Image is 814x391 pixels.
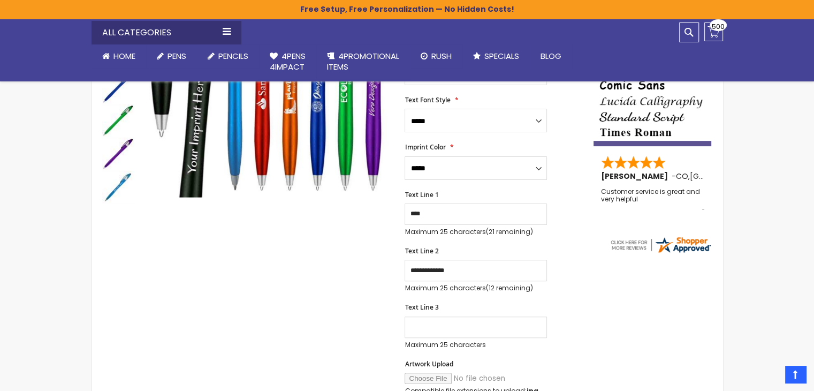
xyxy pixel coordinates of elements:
span: 4PROMOTIONAL ITEMS [327,50,399,72]
div: TouchWrite Query Stylus Pen [102,103,135,137]
a: Rush [410,44,462,68]
img: TouchWrite Query Stylus Pen [102,71,134,103]
span: Artwork Upload [405,359,453,369]
img: 4pens.com widget logo [609,235,712,254]
span: Imprint Color [405,142,445,152]
div: TouchWrite Query Stylus Pen [102,70,135,103]
img: TouchWrite Query Stylus Pen [102,171,134,203]
span: 4Pens 4impact [270,50,306,72]
span: Text Font Style [405,95,450,104]
span: Home [113,50,135,62]
span: Rush [431,50,452,62]
span: (12 remaining) [485,283,532,292]
span: Text Line 3 [405,303,438,312]
span: (21 remaining) [485,227,532,236]
a: Top [785,366,806,383]
span: CO [676,171,688,182]
a: 4Pens4impact [259,44,316,79]
span: [PERSON_NAME] [601,171,672,182]
img: TouchWrite Query Stylus Pen [102,138,134,170]
span: [GEOGRAPHIC_DATA] [690,171,769,182]
img: font-personalization-examples [594,43,711,146]
p: Maximum 25 characters [405,284,547,292]
a: Pens [146,44,197,68]
span: Pens [168,50,186,62]
span: Specials [484,50,519,62]
a: Blog [530,44,572,68]
span: Pencils [218,50,248,62]
span: Text Line 2 [405,246,438,255]
a: Specials [462,44,530,68]
div: All Categories [92,21,241,44]
p: Maximum 25 characters [405,228,547,236]
a: Home [92,44,146,68]
a: Pencils [197,44,259,68]
div: TouchWrite Query Stylus Pen [102,170,134,203]
div: TouchWrite Query Stylus Pen [102,137,135,170]
a: 4pens.com certificate URL [609,247,712,257]
span: Text Line 1 [405,190,438,199]
span: Blog [541,50,561,62]
a: 4PROMOTIONALITEMS [316,44,410,79]
span: 500 [712,21,725,32]
span: - , [672,171,769,182]
p: Maximum 25 characters [405,341,547,349]
img: TouchWrite Query Stylus Pen [102,104,134,137]
div: Customer service is great and very helpful [601,188,705,211]
a: 500 [704,22,723,41]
